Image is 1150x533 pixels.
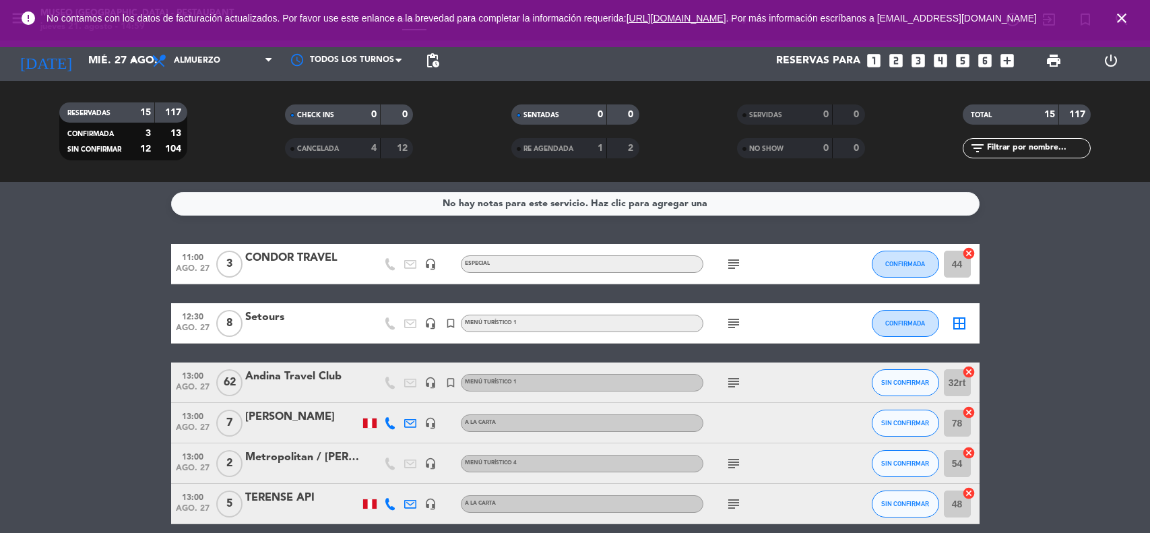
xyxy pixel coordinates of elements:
div: TERENSE API [245,489,360,507]
i: [DATE] [10,46,82,75]
i: subject [726,496,742,512]
i: headset_mic [424,498,437,510]
strong: 0 [854,144,862,153]
button: CONFIRMADA [872,310,939,337]
div: No hay notas para este servicio. Haz clic para agregar una [443,196,707,212]
i: arrow_drop_down [125,53,141,69]
i: close [1114,10,1130,26]
span: 13:00 [176,408,210,423]
button: SIN CONFIRMAR [872,491,939,518]
a: [URL][DOMAIN_NAME] [627,13,726,24]
strong: 0 [371,110,377,119]
span: 13:00 [176,448,210,464]
span: 13:00 [176,367,210,383]
span: CONFIRMADA [885,260,925,268]
strong: 0 [854,110,862,119]
span: NO SHOW [749,146,784,152]
i: looks_4 [932,52,949,69]
i: subject [726,456,742,472]
strong: 0 [598,110,603,119]
span: SIN CONFIRMAR [881,379,929,386]
button: CONFIRMADA [872,251,939,278]
span: 3 [216,251,243,278]
i: headset_mic [424,377,437,389]
i: subject [726,256,742,272]
a: . Por más información escríbanos a [EMAIL_ADDRESS][DOMAIN_NAME] [726,13,1037,24]
span: SIN CONFIRMAR [881,460,929,467]
div: [PERSON_NAME] [245,408,360,426]
span: A la Carta [465,501,496,506]
span: 2 [216,450,243,477]
span: Menú turístico 1 [465,379,517,385]
strong: 117 [165,108,184,117]
i: power_settings_new [1103,53,1119,69]
span: CHECK INS [297,112,334,119]
i: subject [726,315,742,332]
button: SIN CONFIRMAR [872,369,939,396]
span: CANCELADA [297,146,339,152]
strong: 2 [628,144,636,153]
i: subject [726,375,742,391]
strong: 13 [170,129,184,138]
span: pending_actions [424,53,441,69]
i: looks_6 [976,52,994,69]
span: No contamos con los datos de facturación actualizados. Por favor use este enlance a la brevedad p... [46,13,1037,24]
strong: 0 [628,110,636,119]
span: TOTAL [971,112,992,119]
span: CONFIRMADA [885,319,925,327]
i: border_all [951,315,967,332]
strong: 3 [146,129,151,138]
strong: 12 [397,144,410,153]
span: SIN CONFIRMAR [67,146,121,153]
input: Filtrar por nombre... [986,141,1090,156]
i: cancel [962,365,976,379]
span: ago. 27 [176,264,210,280]
span: 5 [216,491,243,518]
span: SIN CONFIRMAR [881,419,929,427]
span: ago. 27 [176,423,210,439]
span: ago. 27 [176,383,210,398]
strong: 0 [823,144,829,153]
i: looks_5 [954,52,971,69]
span: Menú turístico 1 [465,320,517,325]
i: looks_one [865,52,883,69]
strong: 0 [402,110,410,119]
strong: 15 [140,108,151,117]
span: 8 [216,310,243,337]
strong: 104 [165,144,184,154]
strong: 15 [1044,110,1055,119]
i: cancel [962,446,976,460]
span: Reservas para [776,55,860,67]
i: turned_in_not [445,317,457,330]
strong: 12 [140,144,151,154]
span: A la Carta [465,420,496,425]
i: cancel [962,406,976,419]
i: looks_3 [909,52,927,69]
button: SIN CONFIRMAR [872,410,939,437]
span: 12:30 [176,308,210,323]
span: Menú turístico 4 [465,460,517,466]
span: print [1046,53,1062,69]
i: turned_in_not [445,377,457,389]
span: 62 [216,369,243,396]
button: SIN CONFIRMAR [872,450,939,477]
i: error [20,10,36,26]
i: headset_mic [424,258,437,270]
i: filter_list [969,140,986,156]
span: RE AGENDADA [523,146,573,152]
div: Setours [245,309,360,326]
i: headset_mic [424,458,437,470]
div: CONDOR TRAVEL [245,249,360,267]
i: looks_two [887,52,905,69]
span: 7 [216,410,243,437]
span: SERVIDAS [749,112,782,119]
span: ago. 27 [176,323,210,339]
i: cancel [962,487,976,500]
span: 11:00 [176,249,210,264]
strong: 4 [371,144,377,153]
strong: 0 [823,110,829,119]
span: CONFIRMADA [67,131,114,137]
span: RESERVADAS [67,110,110,117]
span: Almuerzo [174,56,220,65]
span: SENTADAS [523,112,559,119]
